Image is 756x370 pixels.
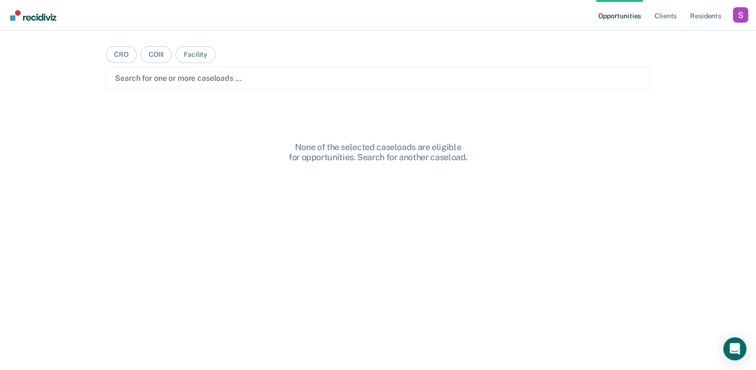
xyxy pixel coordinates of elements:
div: None of the selected caseloads are eligible for opportunities. Search for another caseload. [224,142,532,163]
img: Recidiviz [10,10,56,21]
button: Profile dropdown button [733,7,748,23]
button: CRO [106,46,137,63]
button: COIII [141,46,172,63]
div: Open Intercom Messenger [723,337,746,360]
button: Facility [176,46,216,63]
